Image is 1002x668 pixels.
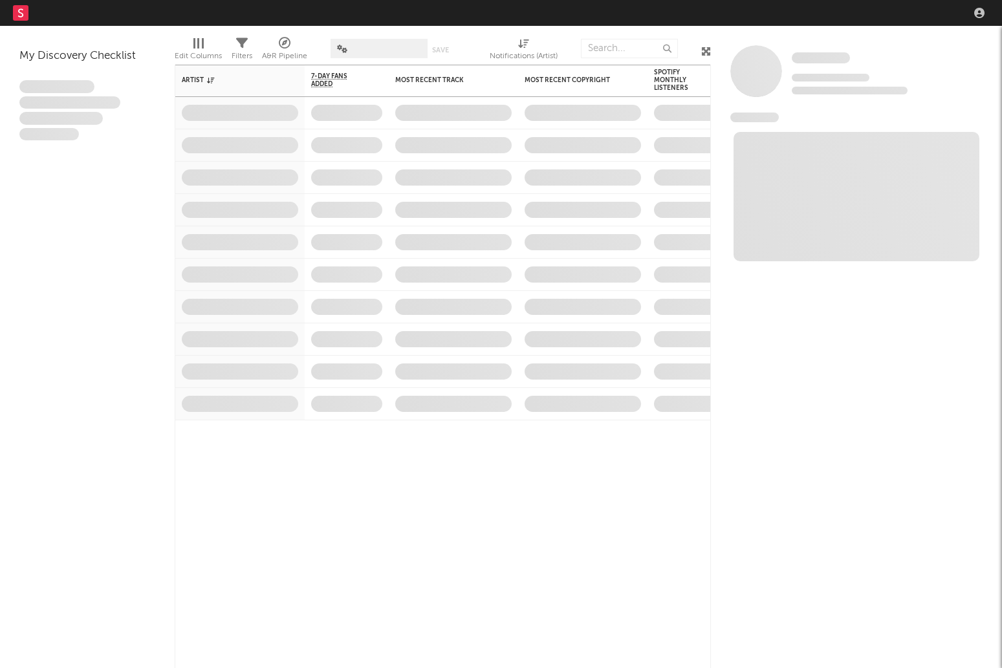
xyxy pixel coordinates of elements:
div: A&R Pipeline [262,48,307,64]
span: Some Artist [792,52,850,63]
input: Search... [581,39,678,58]
span: Integer aliquet in purus et [19,96,120,109]
div: Spotify Monthly Listeners [654,69,699,92]
div: Artist [182,76,279,84]
div: Filters [232,32,252,70]
div: Notifications (Artist) [490,32,558,70]
div: Most Recent Track [395,76,492,84]
a: Some Artist [792,52,850,65]
span: Aliquam viverra [19,128,79,141]
div: Edit Columns [175,32,222,70]
span: Praesent ac interdum [19,112,103,125]
div: Filters [232,48,252,64]
span: Lorem ipsum dolor [19,80,94,93]
div: A&R Pipeline [262,32,307,70]
div: Most Recent Copyright [525,76,622,84]
div: Edit Columns [175,48,222,64]
button: Save [432,47,449,54]
span: News Feed [730,113,779,122]
span: 7-Day Fans Added [311,72,363,88]
div: Notifications (Artist) [490,48,558,64]
span: Tracking Since: [DATE] [792,74,869,81]
div: My Discovery Checklist [19,48,155,64]
span: 0 fans last week [792,87,908,94]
